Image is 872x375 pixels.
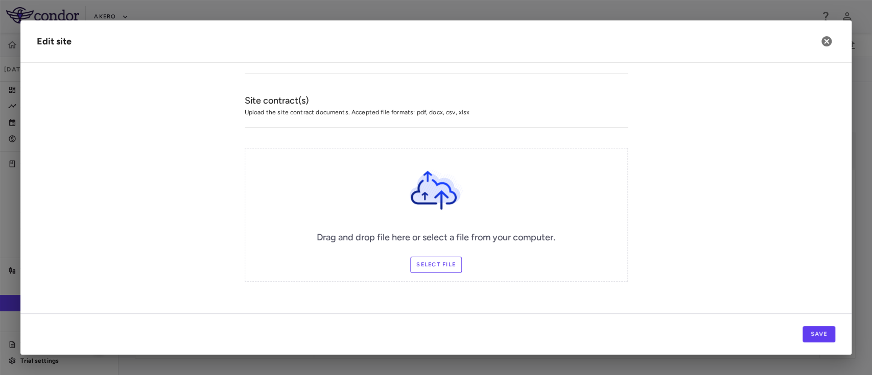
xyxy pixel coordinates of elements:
span: Upload the site contract documents. Accepted file formats: pdf, docx, csv, xlsx [245,108,628,117]
div: Edit site [37,35,72,48]
button: Save [803,326,835,342]
label: Select file [410,257,462,273]
h6: Site contract(s) [245,94,628,108]
h6: Drag and drop file here or select a file from your computer. [317,231,555,244]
